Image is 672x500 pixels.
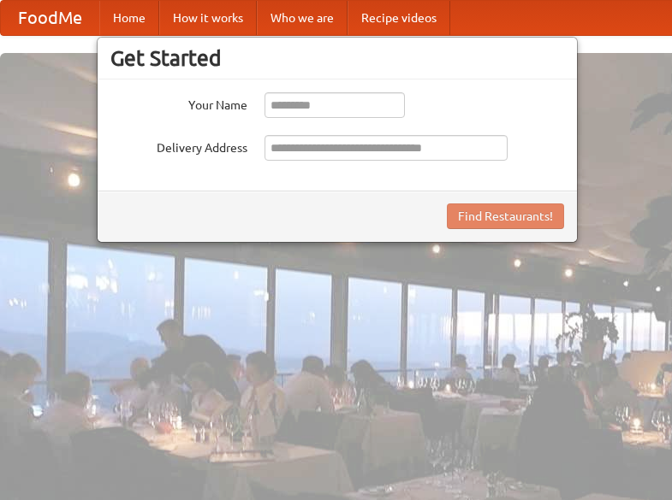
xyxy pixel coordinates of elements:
[348,1,450,35] a: Recipe videos
[1,1,99,35] a: FoodMe
[159,1,257,35] a: How it works
[447,203,564,229] button: Find Restaurants!
[110,92,247,114] label: Your Name
[99,1,159,35] a: Home
[257,1,348,35] a: Who we are
[110,45,564,71] h3: Get Started
[110,135,247,156] label: Delivery Address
